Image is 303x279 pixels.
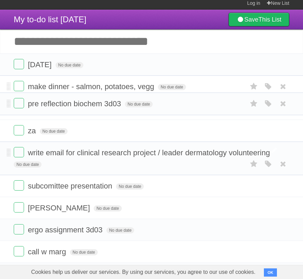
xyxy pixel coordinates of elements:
label: Done [14,81,24,91]
label: Star task [247,158,260,170]
label: Done [14,125,24,135]
a: SaveThis List [229,13,289,26]
span: za [28,126,37,135]
label: Done [14,224,24,234]
label: Star task [247,81,260,92]
span: [DATE] [28,60,53,69]
span: My to-do list [DATE] [14,15,86,24]
span: No due date [106,227,134,233]
span: No due date [158,84,186,90]
label: Done [14,59,24,69]
button: OK [264,268,277,277]
span: No due date [70,249,98,255]
span: call w marg [28,247,68,256]
label: Done [14,147,24,157]
span: No due date [94,205,121,211]
label: Done [14,180,24,191]
span: write email for clinical research project / leader dermatology volunteering [28,148,272,157]
span: No due date [125,101,153,107]
span: No due date [116,183,144,190]
span: No due date [40,128,68,134]
span: No due date [14,161,42,168]
label: Done [14,98,24,108]
span: make dinner - salmon, potatoes, vegg [28,82,156,91]
span: Cookies help us deliver our services. By using our services, you agree to our use of cookies. [24,265,263,279]
span: No due date [56,62,83,68]
label: Star task [247,98,260,109]
b: This List [258,16,281,23]
label: Done [14,202,24,213]
span: subcomittee presentation [28,182,114,190]
span: pre reflection biochem 3d03 [28,99,123,108]
span: ergo assignment 3d03 [28,226,104,234]
label: Done [14,246,24,256]
span: [PERSON_NAME] [28,204,92,212]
